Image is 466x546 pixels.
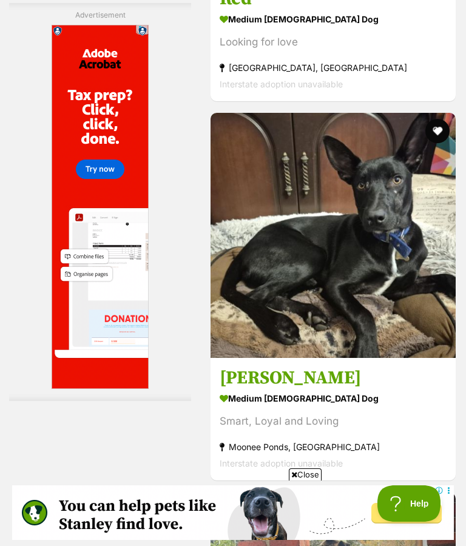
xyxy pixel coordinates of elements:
[211,113,456,358] img: Valdez - Australian Kelpie Dog
[52,25,149,389] iframe: Advertisement
[220,10,447,28] strong: medium [DEMOGRAPHIC_DATA] Dog
[9,3,191,402] div: Advertisement
[220,59,447,76] strong: [GEOGRAPHIC_DATA], [GEOGRAPHIC_DATA]
[289,468,322,480] span: Close
[220,367,447,390] h3: [PERSON_NAME]
[220,34,447,50] div: Looking for love
[220,390,447,408] strong: medium [DEMOGRAPHIC_DATA] Dog
[12,485,454,540] iframe: Advertisement
[220,459,343,469] span: Interstate adoption unavailable
[377,485,442,522] iframe: Help Scout Beacon - Open
[220,439,447,456] strong: Moonee Ponds, [GEOGRAPHIC_DATA]
[425,119,450,143] button: favourite
[220,79,343,89] span: Interstate adoption unavailable
[211,358,456,481] a: [PERSON_NAME] medium [DEMOGRAPHIC_DATA] Dog Smart, Loyal and Loving Moonee Ponds, [GEOGRAPHIC_DAT...
[220,414,447,430] div: Smart, Loyal and Loving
